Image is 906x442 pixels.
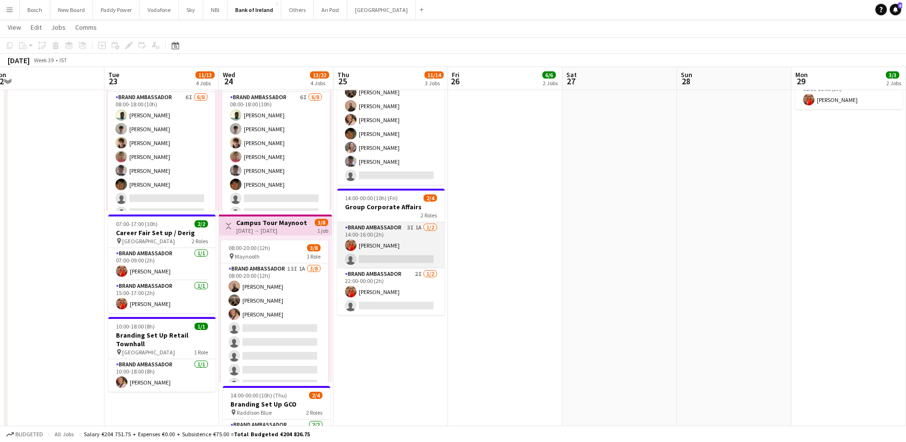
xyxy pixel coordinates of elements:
[898,2,902,9] span: 6
[236,218,308,227] h3: Campus Tour Maynooth
[108,69,215,211] app-job-card: 08:00-18:00 (10h)6/8 TUD1 RoleBrand Ambassador6I6/808:00-18:00 (10h)[PERSON_NAME][PERSON_NAME][PE...
[221,263,328,393] app-card-role: Brand Ambassador13I1A3/808:00-20:00 (12h)[PERSON_NAME][PERSON_NAME][PERSON_NAME]
[59,57,67,64] div: IST
[565,76,577,87] span: 27
[32,57,56,64] span: Week 39
[421,212,437,219] span: 2 Roles
[235,253,260,260] span: Maynooth
[53,431,76,438] span: All jobs
[50,0,93,19] button: New Board
[108,317,216,392] app-job-card: 10:00-18:00 (8h)1/1Branding Set Up Retail Townhall [GEOGRAPHIC_DATA]1 RoleBrand Ambassador1/110:0...
[310,79,329,87] div: 4 Jobs
[337,269,445,315] app-card-role: Brand Ambassador2I1/222:00-00:00 (2h)[PERSON_NAME]
[223,70,235,79] span: Wed
[75,23,97,32] span: Comms
[337,203,445,211] h3: Group Corporate Affairs
[314,0,347,19] button: An Post
[108,248,216,281] app-card-role: Brand Ambassador1/107:00-09:00 (2h)[PERSON_NAME]
[307,244,321,251] span: 3/8
[337,70,349,79] span: Thu
[27,21,46,34] a: Edit
[679,76,692,87] span: 28
[108,70,119,79] span: Tue
[4,21,25,34] a: View
[108,359,216,392] app-card-role: Brand Ambassador1/110:00-18:00 (8h)[PERSON_NAME]
[450,76,459,87] span: 26
[794,76,808,87] span: 29
[108,281,216,313] app-card-role: Brand Ambassador1/115:00-17:00 (2h)[PERSON_NAME]
[107,76,119,87] span: 23
[886,71,899,79] span: 3/3
[221,76,235,87] span: 24
[681,70,692,79] span: Sun
[122,349,175,356] span: [GEOGRAPHIC_DATA]
[192,238,208,245] span: 2 Roles
[47,21,69,34] a: Jobs
[84,431,310,438] div: Salary €204 751.75 + Expenses €0.00 + Subsistence €75.00 =
[108,228,216,237] h3: Career Fair Set up / Derig
[795,77,903,109] app-card-role: Brand Ambassador1/108:00-10:00 (2h)[PERSON_NAME]
[71,21,101,34] a: Comms
[347,0,416,19] button: [GEOGRAPHIC_DATA]
[237,409,272,416] span: Raddison Blue
[195,220,208,227] span: 2/2
[195,323,208,330] span: 1/1
[452,70,459,79] span: Fri
[93,0,140,19] button: Paddy Power
[307,253,321,260] span: 1 Role
[108,215,216,313] app-job-card: 07:00-17:00 (10h)2/2Career Fair Set up / Derig [GEOGRAPHIC_DATA]2 RolesBrand Ambassador1/107:00-0...
[122,238,175,245] span: [GEOGRAPHIC_DATA]
[566,70,577,79] span: Sat
[337,189,445,315] app-job-card: 14:00-00:00 (10h) (Fri)2/4Group Corporate Affairs2 RolesBrand Ambassador3I1A1/214:00-16:00 (2h)[P...
[542,71,556,79] span: 6/6
[108,92,215,222] app-card-role: Brand Ambassador6I6/808:00-18:00 (10h)[PERSON_NAME][PERSON_NAME][PERSON_NAME][PERSON_NAME][PERSON...
[309,392,322,399] span: 2/4
[8,23,21,32] span: View
[337,222,445,269] app-card-role: Brand Ambassador3I1A1/214:00-16:00 (2h)[PERSON_NAME]
[317,226,328,234] div: 1 job
[203,0,228,19] button: NBI
[310,71,329,79] span: 13/22
[236,227,308,234] div: [DATE] → [DATE]
[337,43,445,185] app-job-card: 08:00-20:00 (12h)7/8Campus Tour NUIG NUIG1 RoleBrand Ambassador4I2A7/808:00-20:00 (12h)[PERSON_NA...
[195,71,215,79] span: 11/13
[345,194,398,202] span: 14:00-00:00 (10h) (Fri)
[543,79,558,87] div: 2 Jobs
[890,4,901,15] a: 6
[795,70,808,79] span: Mon
[315,219,328,226] span: 3/8
[223,400,330,408] h3: Branding Set Up GCO
[31,23,42,32] span: Edit
[222,69,330,211] app-job-card: 08:00-18:00 (10h)6/8 TUD1 RoleBrand Ambassador6I6/808:00-18:00 (10h)[PERSON_NAME][PERSON_NAME][PE...
[15,431,43,438] span: Budgeted
[51,23,66,32] span: Jobs
[8,56,30,65] div: [DATE]
[20,0,50,19] button: Bosch
[221,240,328,382] app-job-card: 08:00-20:00 (12h)3/8 Maynooth1 RoleBrand Ambassador13I1A3/808:00-20:00 (12h)[PERSON_NAME][PERSON_...
[424,194,437,202] span: 2/4
[196,79,214,87] div: 4 Jobs
[179,0,203,19] button: Sky
[108,331,216,348] h3: Branding Set Up Retail Townhall
[336,76,349,87] span: 25
[337,55,445,185] app-card-role: Brand Ambassador4I2A7/808:00-20:00 (12h)[PERSON_NAME][PERSON_NAME][PERSON_NAME][PERSON_NAME][PERS...
[222,92,330,222] app-card-role: Brand Ambassador6I6/808:00-18:00 (10h)[PERSON_NAME][PERSON_NAME][PERSON_NAME][PERSON_NAME][PERSON...
[306,409,322,416] span: 2 Roles
[116,323,155,330] span: 10:00-18:00 (8h)
[281,0,314,19] button: Others
[5,429,45,440] button: Budgeted
[234,431,310,438] span: Total Budgeted €204 826.75
[140,0,179,19] button: Vodafone
[194,349,208,356] span: 1 Role
[425,79,443,87] div: 3 Jobs
[228,0,281,19] button: Bank of Ireland
[229,244,270,251] span: 08:00-20:00 (12h)
[230,392,287,399] span: 14:00-00:00 (10h) (Thu)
